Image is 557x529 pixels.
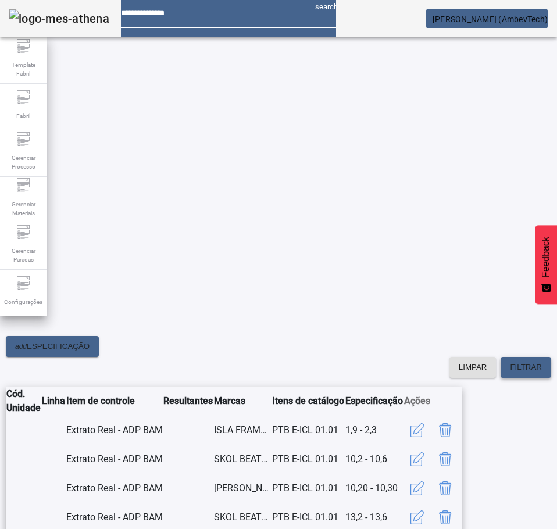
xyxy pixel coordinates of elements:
[272,474,345,503] td: PTB E-ICL 01.01
[66,387,163,416] th: Item de controle
[535,225,557,304] button: Feedback - Mostrar pesquisa
[13,108,34,124] span: Fabril
[66,416,163,445] td: Extrato Real - ADP BAM
[431,445,459,473] button: Delete
[501,357,551,378] button: FILTRAR
[431,416,459,444] button: Delete
[66,474,163,503] td: Extrato Real - ADP BAM
[66,445,163,474] td: Extrato Real - ADP BAM
[431,474,459,502] button: Delete
[510,362,542,373] span: FILTRAR
[6,336,99,357] button: addESPECIFICAÇÃO
[272,416,345,445] td: PTB E-ICL 01.01
[9,9,109,28] img: logo-mes-athena
[41,387,66,416] th: Linha
[345,416,404,445] td: 1,9 - 2,3
[541,237,551,277] span: Feedback
[404,387,462,416] th: Ações
[213,416,272,445] td: ISLA FRAMBOESA E AMORA
[6,243,41,267] span: Gerenciar Paradas
[6,57,41,81] span: Template Fabril
[1,294,46,310] span: Configurações
[6,387,41,416] th: Cód. Unidade
[345,387,404,416] th: Especificação
[213,445,272,474] td: SKOL BEATS CAIPIRINHA
[449,357,497,378] button: LIMPAR
[27,341,90,352] span: ESPECIFICAÇÃO
[459,362,487,373] span: LIMPAR
[433,15,548,24] span: [PERSON_NAME] (AmbevTech)
[345,474,404,503] td: 10,20 - 10,30
[6,150,41,174] span: Gerenciar Processo
[213,474,272,503] td: [PERSON_NAME]
[213,387,272,416] th: Marcas
[345,445,404,474] td: 10,2 - 10,6
[272,387,345,416] th: Itens de catálogo
[272,445,345,474] td: PTB E-ICL 01.01
[6,196,41,221] span: Gerenciar Materiais
[163,387,213,416] th: Resultantes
